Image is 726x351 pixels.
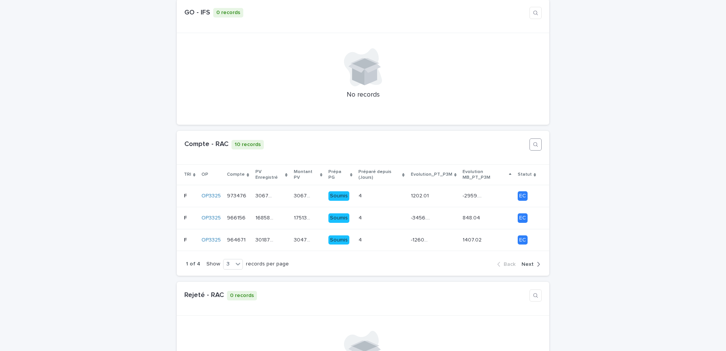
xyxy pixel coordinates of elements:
[328,191,349,201] div: Soumis
[246,261,289,267] p: records per page
[497,261,518,268] button: Back
[177,207,549,229] tr: FF OP3325 966156966156 168585.75168585.75 175134.37175134.37 Soumis44 -3456.63-3456.63 848.04848....
[518,213,528,223] div: EC
[201,170,208,179] p: OP
[201,215,221,221] a: OP3325
[358,213,363,221] p: 4
[227,235,247,243] p: 964671
[328,235,349,245] div: Soumis
[328,168,348,182] p: Prépa PG
[463,168,507,182] p: Evolution MB_PT_P3M
[184,170,191,179] p: TRI
[184,235,189,243] p: F
[184,292,224,299] a: Rejeté - RAC
[411,235,431,243] p: -12602.16
[231,140,264,149] p: 10 records
[294,213,314,221] p: 175134.37
[184,191,189,199] p: F
[463,191,483,199] p: -2959.08
[184,141,228,148] a: Compte - RAC
[294,191,314,199] p: 306763.01
[213,8,243,17] p: 0 records
[255,191,276,199] p: 306763.01
[255,235,276,243] p: 301871.54
[201,193,221,199] a: OP3325
[255,213,276,221] p: 168585.75
[206,261,220,267] p: Show
[518,261,540,268] button: Next
[227,191,248,199] p: 973476
[463,235,483,243] p: 1407.02
[294,168,318,182] p: Montant PV
[184,9,210,16] a: GO - IFS
[358,191,363,199] p: 4
[518,191,528,201] div: EC
[411,170,452,179] p: Evolution_PT_P3M
[518,235,528,245] div: EC
[224,260,233,268] div: 3
[181,91,545,99] p: No records
[358,168,401,182] p: Préparé depuis (Jours)
[227,291,257,300] p: 0 records
[177,229,549,251] tr: FF OP3325 964671964671 301871.54301871.54 304746.11304746.11 Soumis44 -12602.16-12602.16 1407.021...
[411,191,430,199] p: 1202.01
[463,213,482,221] p: 848.04
[358,235,363,243] p: 4
[522,262,534,267] span: Next
[201,237,221,243] a: OP3325
[177,185,549,207] tr: FF OP3325 973476973476 306763.01306763.01 306763.01306763.01 Soumis44 1202.011202.01 -2959.08-295...
[294,235,314,243] p: 304746.11
[227,213,247,221] p: 966156
[504,262,515,267] span: Back
[227,170,245,179] p: Compte
[184,213,189,221] p: F
[186,261,200,267] p: 1 of 4
[411,213,431,221] p: -3456.63
[518,170,532,179] p: Statut
[328,213,349,223] div: Soumis
[255,168,284,182] p: PV Enregistré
